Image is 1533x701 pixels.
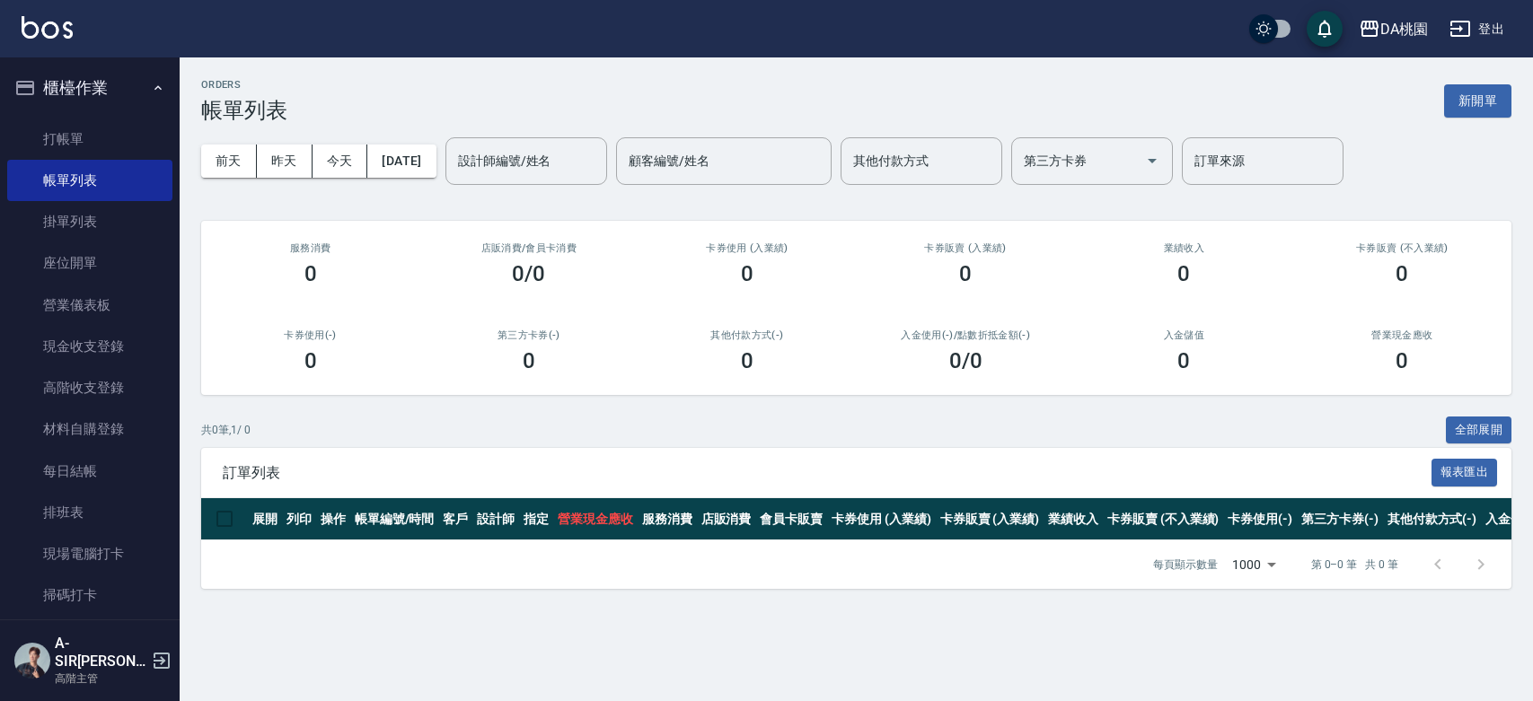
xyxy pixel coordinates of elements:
[1352,11,1435,48] button: DA桃園
[1138,146,1167,175] button: Open
[1153,556,1218,573] p: 每頁顯示數量
[697,498,756,540] th: 店販消費
[7,533,172,574] a: 現場電腦打卡
[223,329,398,341] h2: 卡券使用(-)
[1315,242,1490,254] h2: 卡券販賣 (不入業績)
[1315,329,1490,341] h2: 營業現金應收
[959,261,972,286] h3: 0
[638,498,697,540] th: 服務消費
[877,242,1053,254] h2: 卡券販賣 (入業績)
[1097,329,1272,341] h2: 入金儲值
[1044,498,1103,540] th: 業績收入
[1444,84,1511,118] button: 新開單
[14,643,50,679] img: Person
[55,670,146,687] p: 高階主管
[1225,540,1282,589] div: 1000
[7,160,172,201] a: 帳單列表
[1297,498,1383,540] th: 第三方卡券(-)
[1396,261,1408,286] h3: 0
[1177,348,1190,373] h3: 0
[248,498,282,540] th: 展開
[512,261,545,286] h3: 0/0
[201,79,287,91] h2: ORDERS
[659,242,834,254] h2: 卡券使用 (入業績)
[1103,498,1223,540] th: 卡券販賣 (不入業績)
[1177,261,1190,286] h3: 0
[553,498,638,540] th: 營業現金應收
[223,242,398,254] h3: 服務消費
[350,498,439,540] th: 帳單編號/時間
[201,422,251,438] p: 共 0 筆, 1 / 0
[7,492,172,533] a: 排班表
[316,498,350,540] th: 操作
[472,498,519,540] th: 設計師
[949,348,982,373] h3: 0 /0
[7,367,172,408] a: 高階收支登錄
[741,261,753,286] h3: 0
[367,145,436,178] button: [DATE]
[1097,242,1272,254] h2: 業績收入
[827,498,936,540] th: 卡券使用 (入業績)
[7,326,172,367] a: 現金收支登錄
[7,451,172,492] a: 每日結帳
[877,329,1053,341] h2: 入金使用(-) /點數折抵金額(-)
[313,145,368,178] button: 今天
[22,16,73,39] img: Logo
[755,498,827,540] th: 會員卡販賣
[7,118,172,160] a: 打帳單
[438,498,472,540] th: 客戶
[7,574,172,616] a: 掃碼打卡
[304,348,317,373] h3: 0
[659,329,834,341] h2: 其他付款方式(-)
[741,348,753,373] h3: 0
[7,201,172,242] a: 掛單列表
[441,242,616,254] h2: 店販消費 /會員卡消費
[1380,18,1428,40] div: DA桃園
[201,145,257,178] button: 前天
[7,285,172,326] a: 營業儀表板
[1311,556,1398,573] p: 第 0–0 筆 共 0 筆
[441,329,616,341] h2: 第三方卡券(-)
[1444,92,1511,109] a: 新開單
[7,242,172,284] a: 座位開單
[1442,13,1511,46] button: 登出
[223,464,1432,482] span: 訂單列表
[519,498,553,540] th: 指定
[1446,416,1512,444] button: 全部展開
[7,408,172,450] a: 材料自購登錄
[304,261,317,286] h3: 0
[1223,498,1297,540] th: 卡券使用(-)
[1307,11,1343,47] button: save
[936,498,1044,540] th: 卡券販賣 (入業績)
[1396,348,1408,373] h3: 0
[257,145,313,178] button: 昨天
[1383,498,1482,540] th: 其他付款方式(-)
[523,348,535,373] h3: 0
[7,65,172,111] button: 櫃檯作業
[1432,459,1498,486] button: 報表匯出
[282,498,316,540] th: 列印
[55,635,146,670] h5: A-SIR[PERSON_NAME]
[1432,463,1498,480] a: 報表匯出
[201,98,287,123] h3: 帳單列表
